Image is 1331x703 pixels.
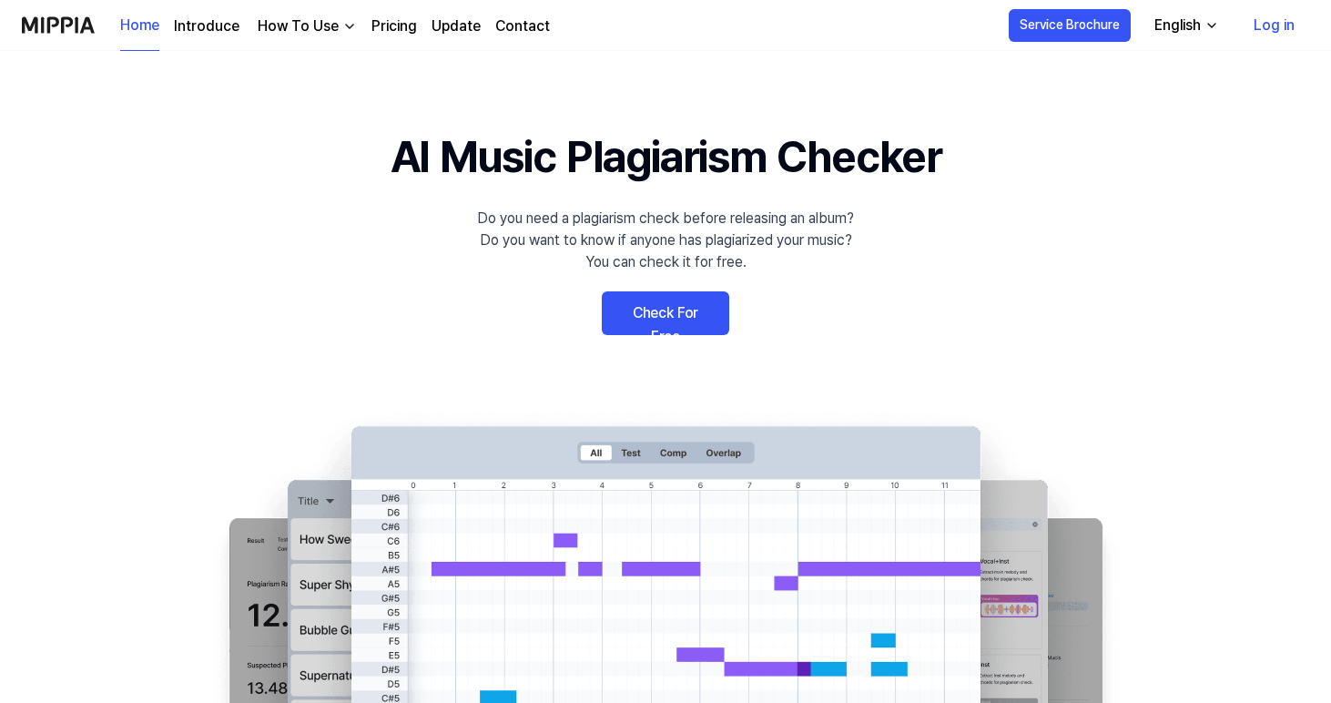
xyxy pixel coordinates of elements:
h1: AI Music Plagiarism Checker [391,124,941,189]
div: English [1151,15,1204,36]
img: down [342,19,357,34]
div: How To Use [254,15,342,37]
button: How To Use [254,15,357,37]
div: Do you need a plagiarism check before releasing an album? Do you want to know if anyone has plagi... [477,208,854,273]
a: Home [120,1,159,51]
a: Introduce [174,15,239,37]
a: Pricing [371,15,417,37]
a: Update [432,15,481,37]
button: English [1140,7,1230,44]
a: Check For Free [602,291,729,335]
button: Service Brochure [1009,9,1131,42]
a: Contact [495,15,550,37]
